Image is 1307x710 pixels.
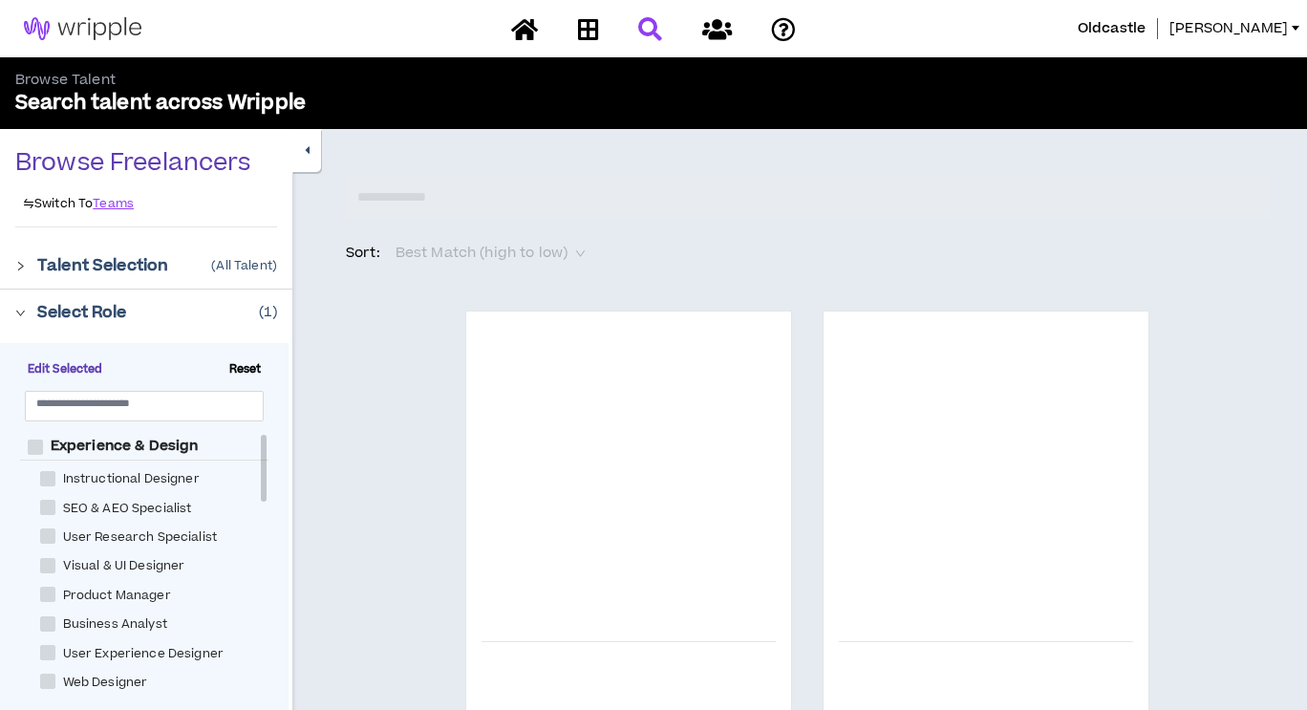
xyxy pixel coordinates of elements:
p: Search talent across Wripple [15,90,653,117]
p: Sort: [346,243,380,264]
span: Visual & UI Designer [55,557,193,575]
span: Oldcastle [1078,18,1146,39]
p: Talent Selection [37,254,168,277]
span: Experience & Design [43,437,206,456]
span: right [15,308,26,318]
span: User Research Specialist [55,528,225,547]
p: ( 1 ) [259,302,277,323]
p: Select Role [37,301,127,324]
p: Switch To [23,196,93,211]
span: Edit Selected [20,361,111,378]
span: right [15,261,26,271]
span: Web Designer [55,674,156,692]
span: SEO & AEO Specialist [55,500,200,518]
span: Reset [222,361,269,378]
span: [PERSON_NAME] [1169,18,1288,39]
p: Browse Talent [15,71,653,90]
span: Instructional Designer [55,470,207,488]
a: Teams [93,196,134,211]
span: swap [23,198,34,209]
span: Business Analyst [55,615,175,634]
span: Product Manager [55,587,179,605]
p: ( All Talent ) [211,258,277,273]
span: User Experience Designer [55,645,231,663]
p: Browse Freelancers [15,148,251,179]
span: Best Match (high to low) [396,239,585,268]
